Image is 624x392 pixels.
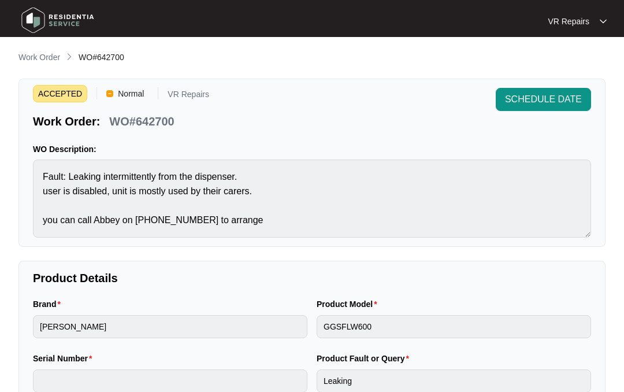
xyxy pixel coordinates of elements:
a: Work Order [16,51,62,64]
textarea: Fault: Leaking intermittently from the dispenser. user is disabled, unit is mostly used by their ... [33,160,591,238]
p: VR Repairs [168,90,209,102]
input: Brand [33,315,307,338]
img: dropdown arrow [600,19,607,24]
img: residentia service logo [17,3,98,38]
span: WO#642700 [79,53,124,62]
p: Work Order: [33,113,100,130]
label: Product Model [317,298,382,310]
span: ACCEPTED [33,85,87,102]
p: WO Description: [33,143,591,155]
span: Normal [113,85,148,102]
img: chevron-right [65,52,74,61]
span: SCHEDULE DATE [505,93,582,106]
input: Product Model [317,315,591,338]
p: Work Order [18,51,60,63]
button: SCHEDULE DATE [496,88,591,111]
p: WO#642700 [109,113,174,130]
label: Serial Number [33,353,96,364]
label: Brand [33,298,65,310]
label: Product Fault or Query [317,353,414,364]
p: VR Repairs [548,16,589,27]
img: Vercel Logo [106,90,113,97]
p: Product Details [33,270,591,286]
